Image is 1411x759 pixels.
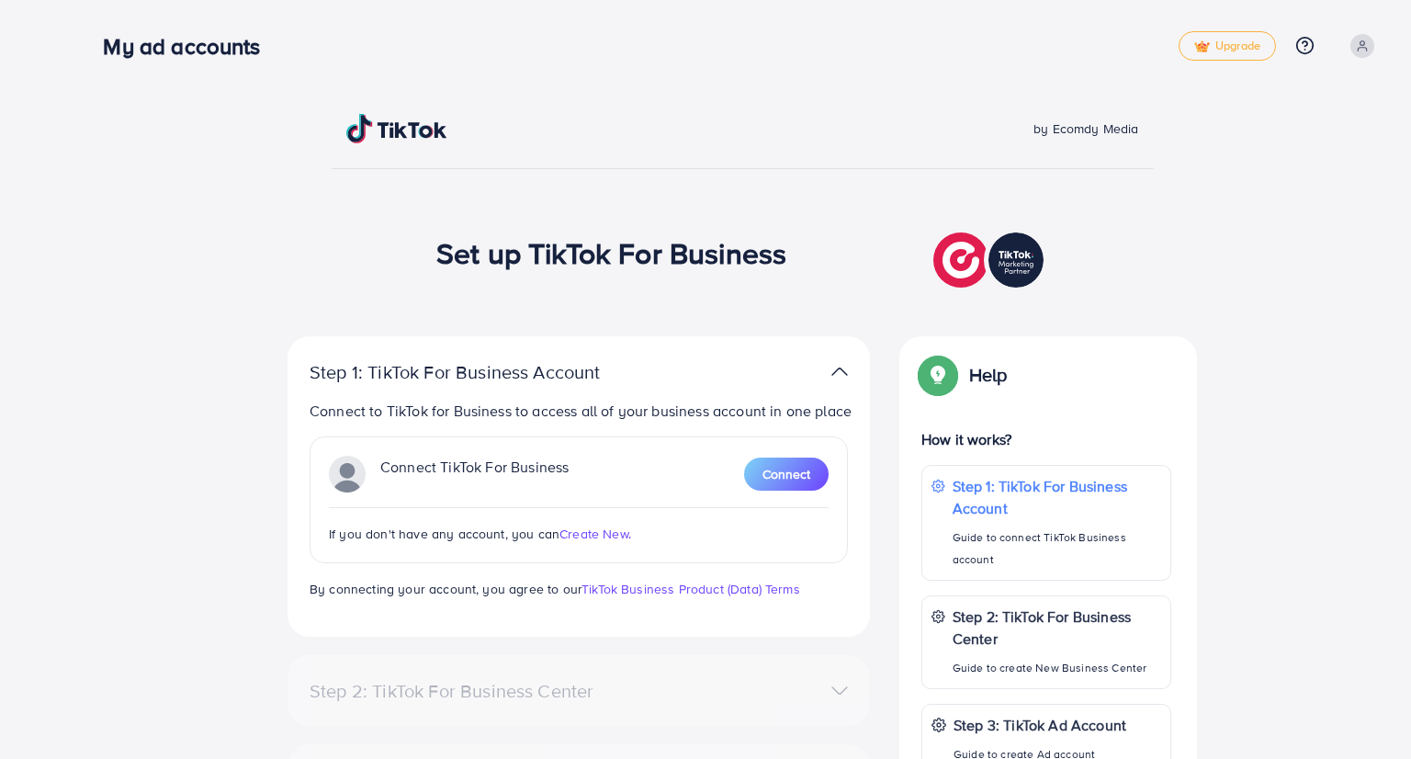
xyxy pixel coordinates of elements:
[933,228,1048,292] img: TikTok partner
[921,358,954,391] img: Popup guide
[969,364,1008,386] p: Help
[953,657,1161,679] p: Guide to create New Business Center
[1194,40,1210,53] img: tick
[1179,31,1276,61] a: tickUpgrade
[436,235,786,270] h1: Set up TikTok For Business
[1033,119,1138,138] span: by Ecomdy Media
[921,428,1171,450] p: How it works?
[346,114,447,143] img: TikTok
[310,361,659,383] p: Step 1: TikTok For Business Account
[103,33,275,60] h3: My ad accounts
[831,358,848,385] img: TikTok partner
[953,606,1161,650] p: Step 2: TikTok For Business Center
[1194,40,1260,53] span: Upgrade
[953,475,1161,519] p: Step 1: TikTok For Business Account
[953,527,1161,571] p: Guide to connect TikTok Business account
[954,714,1126,736] p: Step 3: TikTok Ad Account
